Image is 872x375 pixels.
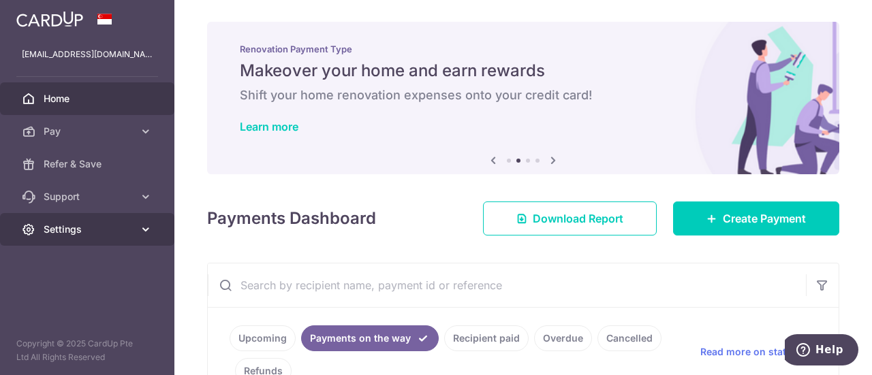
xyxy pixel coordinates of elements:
[301,325,439,351] a: Payments on the way
[240,60,807,82] h5: Makeover your home and earn rewards
[673,201,839,235] a: Create Payment
[483,201,657,235] a: Download Report
[22,48,153,61] p: [EMAIL_ADDRESS][DOMAIN_NAME]
[230,325,296,351] a: Upcoming
[597,325,661,351] a: Cancelled
[207,22,839,174] img: Renovation banner
[16,11,83,27] img: CardUp
[240,120,298,133] a: Learn more
[44,157,134,171] span: Refer & Save
[44,223,134,236] span: Settings
[700,345,822,359] a: Read more on statuses
[700,345,809,359] span: Read more on statuses
[785,334,858,368] iframe: Opens a widget where you can find more information
[240,44,807,54] p: Renovation Payment Type
[207,206,376,231] h4: Payments Dashboard
[444,325,529,351] a: Recipient paid
[44,125,134,138] span: Pay
[240,87,807,103] h6: Shift your home renovation expenses onto your credit card!
[534,325,592,351] a: Overdue
[533,210,623,227] span: Download Report
[723,210,806,227] span: Create Payment
[208,263,806,307] input: Search by recipient name, payment id or reference
[44,190,134,203] span: Support
[44,92,134,105] span: Home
